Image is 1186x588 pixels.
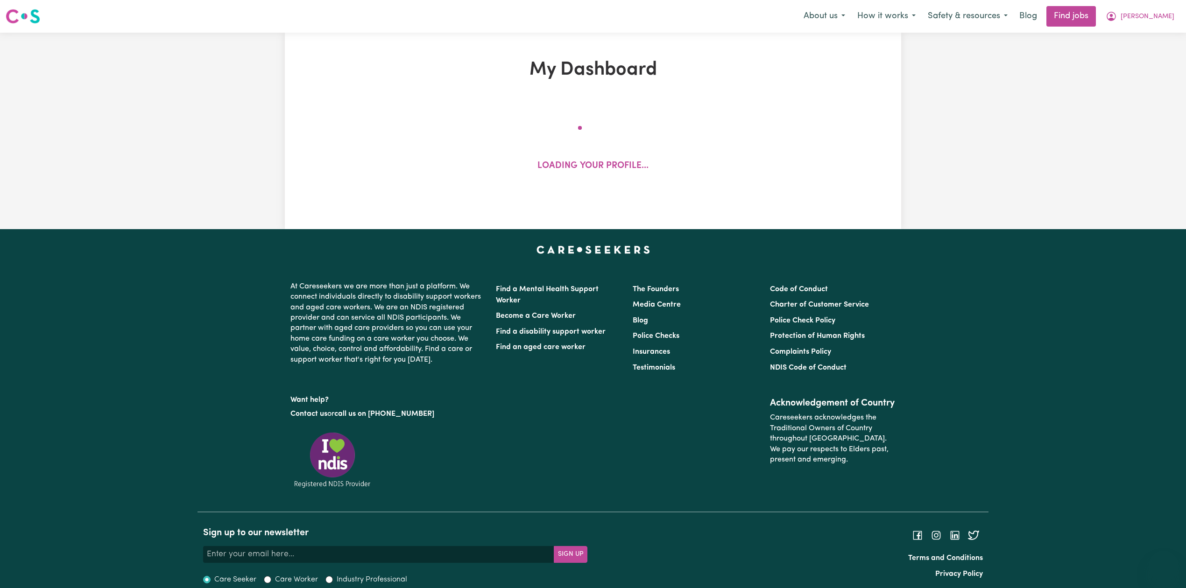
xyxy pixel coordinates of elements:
a: The Founders [633,286,679,293]
button: How it works [851,7,922,26]
a: Blog [1014,6,1043,27]
a: NDIS Code of Conduct [770,364,847,371]
button: Subscribe [554,546,587,563]
a: Terms and Conditions [908,554,983,562]
a: Insurances [633,348,670,356]
a: Find a disability support worker [496,328,606,336]
a: Protection of Human Rights [770,332,865,340]
a: Find jobs [1046,6,1096,27]
label: Care Seeker [214,574,256,585]
a: Police Checks [633,332,679,340]
a: Complaints Policy [770,348,831,356]
h2: Sign up to our newsletter [203,527,587,539]
a: Contact us [290,410,327,418]
p: Loading your profile... [537,160,649,173]
label: Care Worker [275,574,318,585]
label: Industry Professional [337,574,407,585]
img: Careseekers logo [6,8,40,25]
h2: Acknowledgement of Country [770,398,896,409]
p: At Careseekers we are more than just a platform. We connect individuals directly to disability su... [290,278,485,369]
a: Find a Mental Health Support Worker [496,286,599,304]
a: Police Check Policy [770,317,835,324]
a: Privacy Policy [935,570,983,578]
a: Follow Careseekers on Facebook [912,532,923,539]
button: Safety & resources [922,7,1014,26]
a: Follow Careseekers on Twitter [968,532,979,539]
a: Follow Careseekers on LinkedIn [949,532,960,539]
a: Charter of Customer Service [770,301,869,308]
p: Want help? [290,391,485,405]
p: or [290,405,485,423]
a: Careseekers logo [6,6,40,27]
a: Blog [633,317,648,324]
a: Find an aged care worker [496,343,586,351]
input: Enter your email here... [203,546,554,563]
a: Media Centre [633,301,681,308]
img: Registered NDIS provider [290,431,374,489]
button: My Account [1100,7,1180,26]
p: Careseekers acknowledges the Traditional Owners of Country throughout [GEOGRAPHIC_DATA]. We pay o... [770,409,896,469]
a: Code of Conduct [770,286,828,293]
a: Careseekers home page [537,246,650,253]
a: Follow Careseekers on Instagram [931,532,942,539]
a: call us on [PHONE_NUMBER] [334,410,434,418]
button: About us [798,7,851,26]
a: Testimonials [633,364,675,371]
h1: My Dashboard [393,59,793,81]
span: [PERSON_NAME] [1121,12,1174,22]
iframe: Button to launch messaging window [1149,551,1179,581]
a: Become a Care Worker [496,312,576,320]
